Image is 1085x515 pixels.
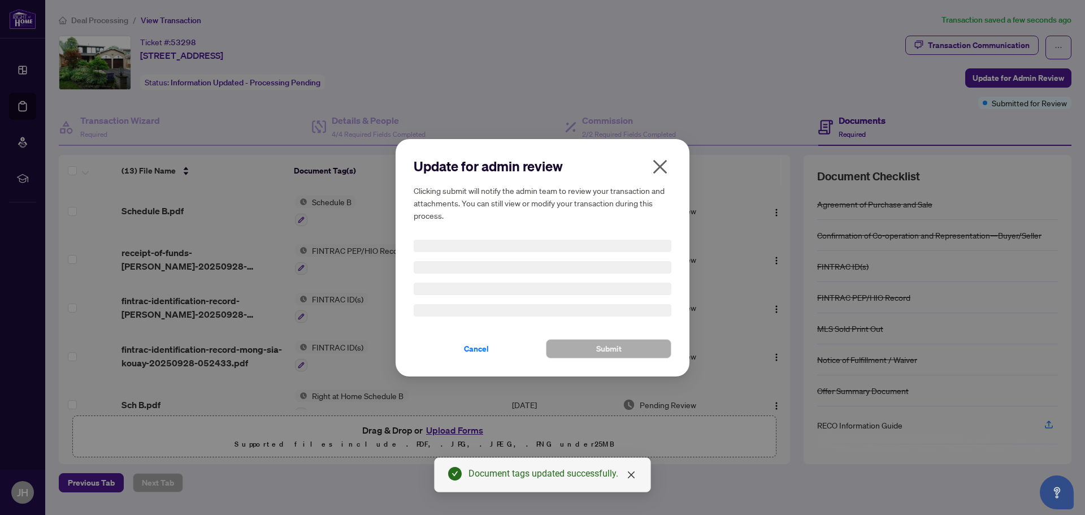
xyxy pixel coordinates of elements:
button: Cancel [414,339,539,358]
span: Cancel [464,340,489,358]
div: Document tags updated successfully. [468,467,637,481]
button: Submit [546,339,671,358]
h2: Update for admin review [414,157,671,175]
a: Close [625,469,637,481]
span: check-circle [448,467,462,481]
h5: Clicking submit will notify the admin team to review your transaction and attachments. You can st... [414,184,671,222]
span: close [627,470,636,479]
span: close [651,158,669,176]
button: Open asap [1040,475,1074,509]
